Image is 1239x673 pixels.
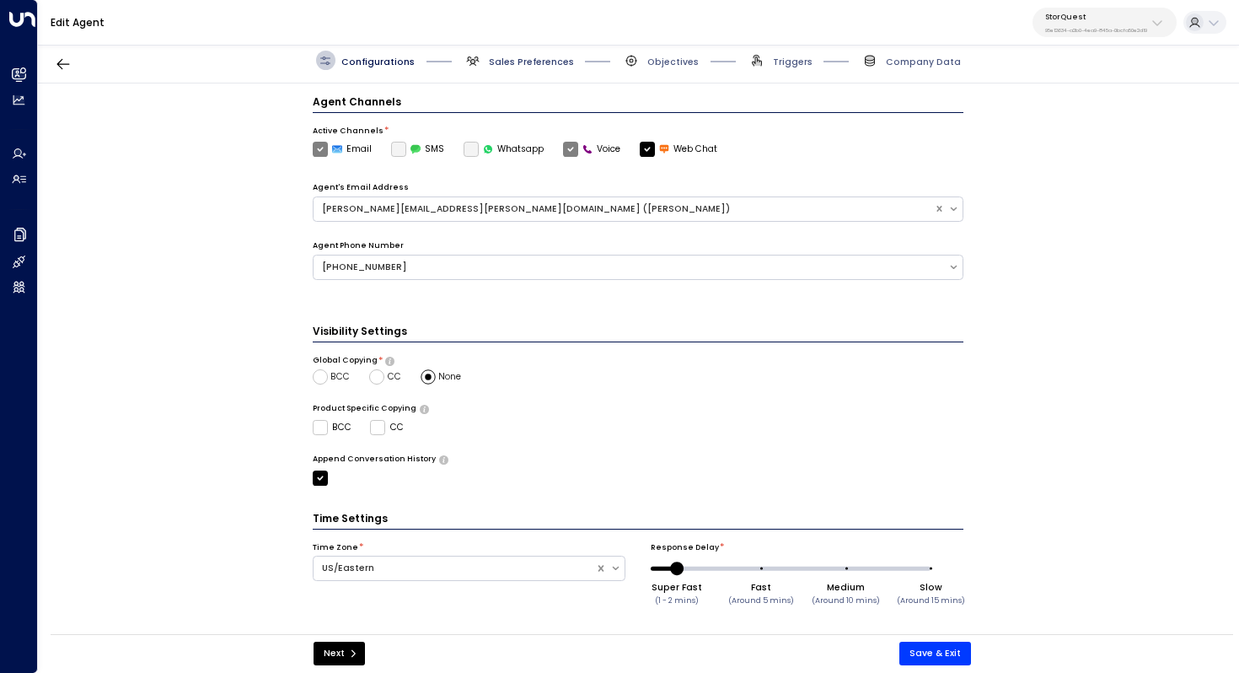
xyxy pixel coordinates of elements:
span: Sales Preferences [489,56,574,68]
label: Email [313,142,373,157]
span: Triggers [773,56,813,68]
label: Time Zone [313,542,358,554]
small: (Around 10 mins) [812,595,880,606]
div: Medium [812,581,880,594]
label: BCC [313,420,351,435]
button: Only use if needed, as email clients normally append the conversation history to outgoing emails.... [439,455,448,464]
button: Save & Exit [899,642,971,665]
label: Response Delay [651,542,719,554]
div: Slow [897,581,965,594]
button: Determine if there should be product-specific CC or BCC rules for all of the agent’s emails. Sele... [420,405,429,413]
h4: Agent Channels [313,94,964,113]
div: To activate this channel, please go to the Integrations page [391,142,445,157]
small: (Around 15 mins) [897,595,965,606]
span: BCC [330,370,350,384]
span: Objectives [647,56,699,68]
label: SMS [391,142,445,157]
h3: Time Settings [313,511,964,530]
label: CC [370,420,403,435]
button: StorQuest95e12634-a2b0-4ea9-845a-0bcfa50e2d19 [1032,8,1177,37]
span: None [438,370,461,384]
small: (Around 5 mins) [728,595,794,606]
label: Agent's Email Address [313,182,409,194]
label: Agent Phone Number [313,240,404,252]
label: Whatsapp [464,142,544,157]
div: Super Fast [652,581,702,594]
label: Product Specific Copying [313,403,416,415]
label: Global Copying [313,355,378,367]
span: CC [388,370,401,384]
p: StorQuest [1045,12,1147,22]
p: 95e12634-a2b0-4ea9-845a-0bcfa50e2d19 [1045,27,1147,34]
button: Choose whether the agent should include specific emails in the CC or BCC line of all outgoing ema... [385,357,394,365]
div: [PERSON_NAME][EMAIL_ADDRESS][PERSON_NAME][DOMAIN_NAME] ([PERSON_NAME]) [322,202,925,216]
label: Append Conversation History [313,454,436,466]
span: Company Data [886,56,961,68]
label: Active Channels [313,126,383,137]
label: Voice [563,142,621,157]
button: Next [314,642,365,665]
h3: Visibility Settings [313,324,964,342]
label: Web Chat [640,142,718,157]
div: To activate this channel, please go to the Integrations page [464,142,544,157]
span: Configurations [341,56,415,68]
div: Fast [728,581,794,594]
small: (1 - 2 mins) [655,595,699,606]
a: Edit Agent [51,15,105,30]
div: [PHONE_NUMBER] [322,261,940,274]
